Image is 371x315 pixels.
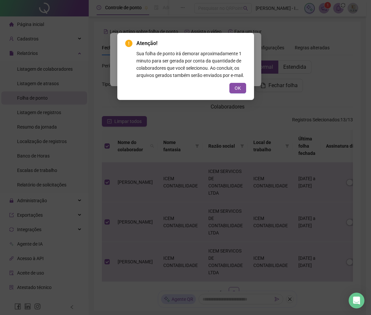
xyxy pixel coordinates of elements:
div: Open Intercom Messenger [349,293,364,308]
button: OK [229,83,246,93]
span: exclamation-circle [125,40,132,47]
span: Atenção! [136,39,246,47]
span: OK [235,85,241,92]
div: Sua folha de ponto irá demorar aproximadamente 1 minuto para ser gerada por conta da quantidade d... [136,50,246,79]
